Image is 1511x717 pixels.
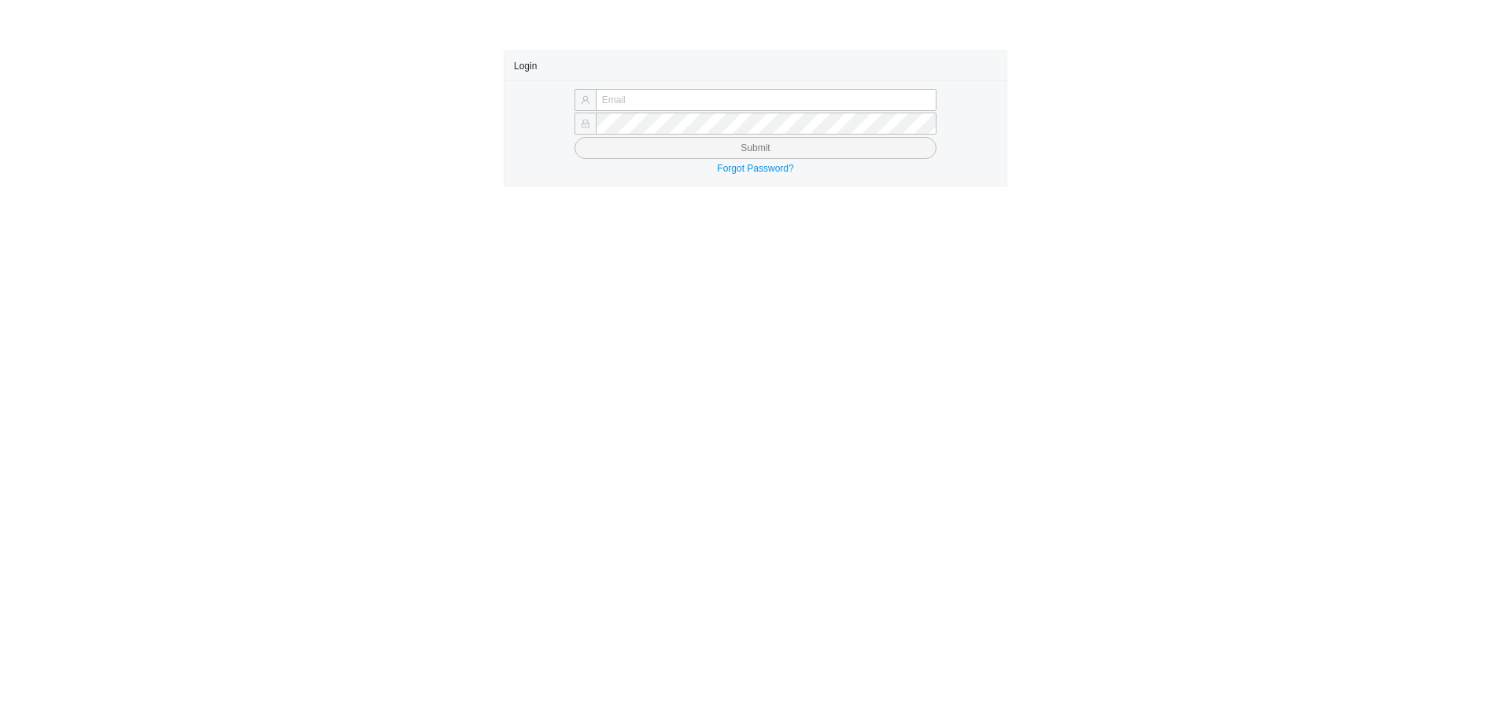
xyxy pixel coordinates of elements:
[514,51,997,80] div: Login
[581,119,590,128] span: lock
[581,95,590,105] span: user
[574,137,937,159] button: Submit
[596,89,937,111] input: Email
[717,163,793,174] a: Forgot Password?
